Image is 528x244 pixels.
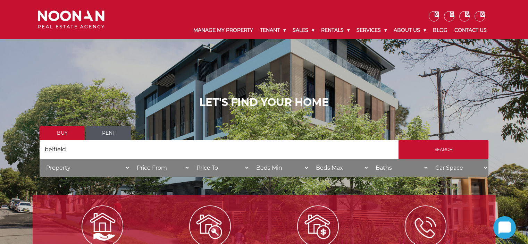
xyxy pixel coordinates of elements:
[318,22,353,39] a: Rentals
[451,22,490,39] a: Contact Us
[429,22,451,39] a: Blog
[40,126,85,140] a: Buy
[86,126,131,140] a: Rent
[399,140,488,159] input: Search
[38,10,104,29] img: Noonan Real Estate Agency
[190,22,257,39] a: Manage My Property
[390,22,429,39] a: About Us
[40,140,399,159] input: Search by suburb, postcode or area
[257,22,289,39] a: Tenant
[289,22,318,39] a: Sales
[40,96,488,109] h1: LET'S FIND YOUR HOME
[353,22,390,39] a: Services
